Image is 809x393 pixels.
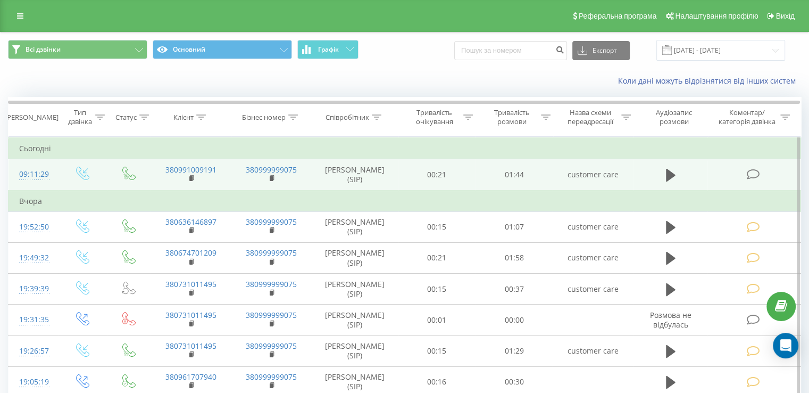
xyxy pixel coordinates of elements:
[19,341,47,362] div: 19:26:57
[165,279,216,289] a: 380731011495
[398,335,476,366] td: 00:15
[19,279,47,299] div: 19:39:39
[246,310,297,320] a: 380999999075
[476,305,553,335] td: 00:00
[165,372,216,382] a: 380961707940
[476,242,553,273] td: 01:58
[5,113,59,122] div: [PERSON_NAME]
[165,165,216,175] a: 380991009191
[326,113,369,122] div: Співробітник
[246,165,297,175] a: 380999999075
[165,248,216,258] a: 380674701209
[318,46,339,53] span: Графік
[553,242,633,273] td: customer care
[312,274,398,305] td: [PERSON_NAME] (SIP)
[67,108,92,126] div: Тип дзвінка
[579,12,657,20] span: Реферальна програма
[312,242,398,273] td: [PERSON_NAME] (SIP)
[398,211,476,242] td: 00:15
[153,40,292,59] button: Основний
[312,211,398,242] td: [PERSON_NAME] (SIP)
[398,159,476,191] td: 00:21
[476,211,553,242] td: 01:07
[553,274,633,305] td: customer care
[246,279,297,289] a: 380999999075
[715,108,778,126] div: Коментар/категорія дзвінка
[312,159,398,191] td: [PERSON_NAME] (SIP)
[246,372,297,382] a: 380999999075
[454,41,567,60] input: Пошук за номером
[553,159,633,191] td: customer care
[242,113,286,122] div: Бізнес номер
[485,108,538,126] div: Тривалість розмови
[773,333,798,358] div: Open Intercom Messenger
[19,248,47,268] div: 19:49:32
[618,76,801,86] a: Коли дані можуть відрізнятися вiд інших систем
[246,341,297,351] a: 380999999075
[165,217,216,227] a: 380636146897
[476,159,553,191] td: 01:44
[19,372,47,392] div: 19:05:19
[553,335,633,366] td: customer care
[19,164,47,185] div: 09:11:29
[165,341,216,351] a: 380731011495
[476,274,553,305] td: 00:37
[246,217,297,227] a: 380999999075
[776,12,795,20] span: Вихід
[115,113,137,122] div: Статус
[9,138,801,159] td: Сьогодні
[398,274,476,305] td: 00:15
[165,310,216,320] a: 380731011495
[8,40,147,59] button: Всі дзвінки
[650,310,691,330] span: Розмова не відбулась
[675,12,758,20] span: Налаштування профілю
[553,211,633,242] td: customer care
[643,108,705,126] div: Аудіозапис розмови
[26,45,61,54] span: Всі дзвінки
[563,108,619,126] div: Назва схеми переадресації
[246,248,297,258] a: 380999999075
[173,113,194,122] div: Клієнт
[398,305,476,335] td: 00:01
[572,41,630,60] button: Експорт
[398,242,476,273] td: 00:21
[19,217,47,238] div: 19:52:50
[476,335,553,366] td: 01:29
[9,191,801,212] td: Вчора
[312,305,398,335] td: [PERSON_NAME] (SIP)
[408,108,461,126] div: Тривалість очікування
[297,40,358,59] button: Графік
[19,309,47,330] div: 19:31:35
[312,335,398,366] td: [PERSON_NAME] (SIP)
